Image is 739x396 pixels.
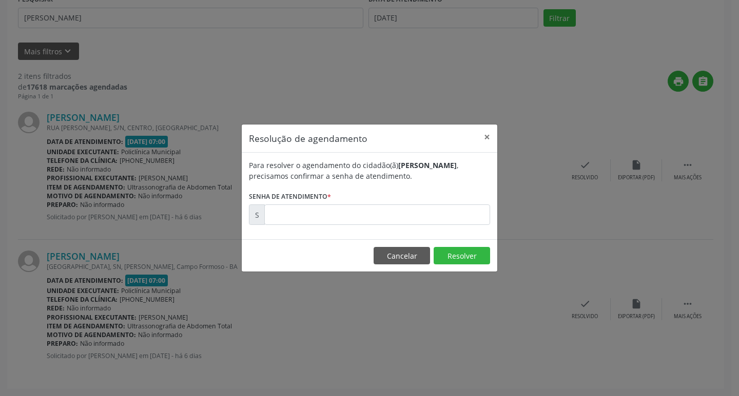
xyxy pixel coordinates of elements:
[249,160,490,181] div: Para resolver o agendamento do cidadão(ã) , precisamos confirmar a senha de atendimento.
[434,247,490,264] button: Resolver
[477,124,497,150] button: Close
[398,160,457,170] b: [PERSON_NAME]
[374,247,430,264] button: Cancelar
[249,204,265,225] div: S
[249,132,367,145] h5: Resolução de agendamento
[249,189,331,204] label: Senha de atendimento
